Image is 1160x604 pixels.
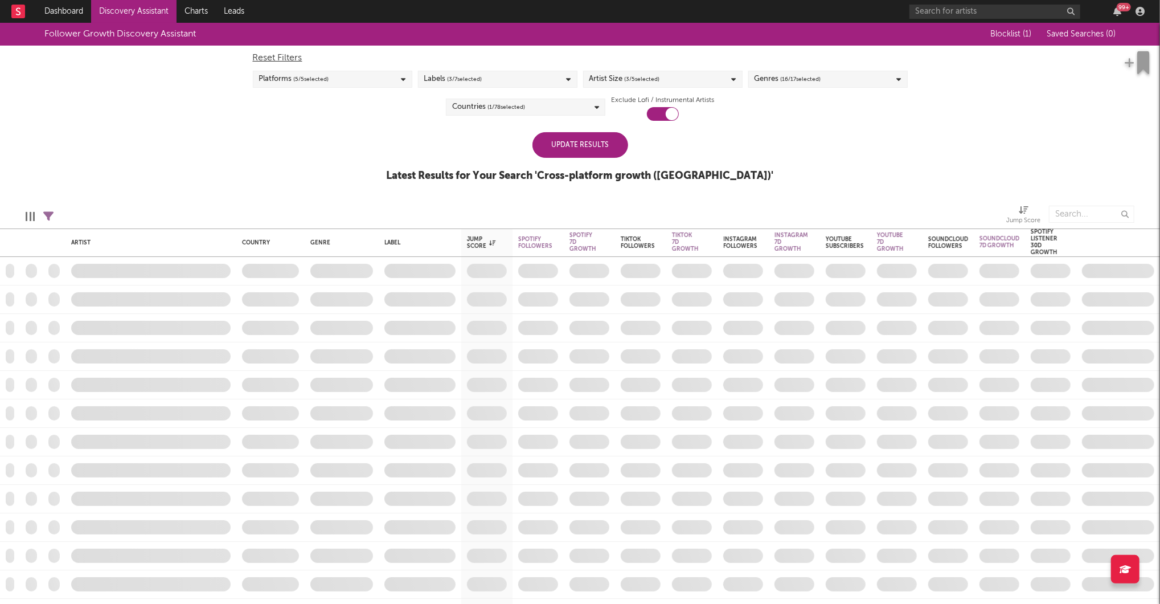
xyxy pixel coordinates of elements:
[877,232,904,252] div: YouTube 7D Growth
[774,232,808,252] div: Instagram 7D Growth
[26,200,35,233] div: Edit Columns
[1023,30,1031,38] span: ( 1 )
[532,132,628,158] div: Update Results
[242,239,293,246] div: Country
[621,236,655,250] div: Tiktok Followers
[294,72,329,86] span: ( 5 / 5 selected)
[1047,30,1116,38] span: Saved Searches
[909,5,1080,19] input: Search for artists
[723,236,757,250] div: Instagram Followers
[387,169,774,183] div: Latest Results for Your Search ' Cross-platform growth ([GEOGRAPHIC_DATA]) '
[384,239,450,246] div: Label
[487,100,525,114] span: ( 1 / 78 selected)
[1117,3,1131,11] div: 99 +
[1031,228,1057,256] div: Spotify Listener 30D Growth
[979,235,1019,249] div: Soundcloud 7D Growth
[569,232,596,252] div: Spotify 7D Growth
[672,232,699,252] div: Tiktok 7D Growth
[1006,200,1040,233] div: Jump Score
[755,72,821,86] div: Genres
[1113,7,1121,16] button: 99+
[1006,214,1040,228] div: Jump Score
[625,72,660,86] span: ( 3 / 5 selected)
[1043,30,1116,39] button: Saved Searches (0)
[43,200,54,233] div: Filters(11 filters active)
[44,27,196,41] div: Follower Growth Discovery Assistant
[518,236,552,250] div: Spotify Followers
[589,72,660,86] div: Artist Size
[452,100,525,114] div: Countries
[310,239,367,246] div: Genre
[467,236,495,250] div: Jump Score
[253,51,908,65] div: Reset Filters
[781,72,821,86] span: ( 16 / 17 selected)
[71,239,225,246] div: Artist
[424,72,482,86] div: Labels
[1049,206,1134,223] input: Search...
[259,72,329,86] div: Platforms
[448,72,482,86] span: ( 3 / 7 selected)
[1106,30,1116,38] span: ( 0 )
[826,236,864,250] div: YouTube Subscribers
[990,30,1031,38] span: Blocklist
[611,93,714,107] label: Exclude Lofi / Instrumental Artists
[928,236,968,250] div: Soundcloud Followers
